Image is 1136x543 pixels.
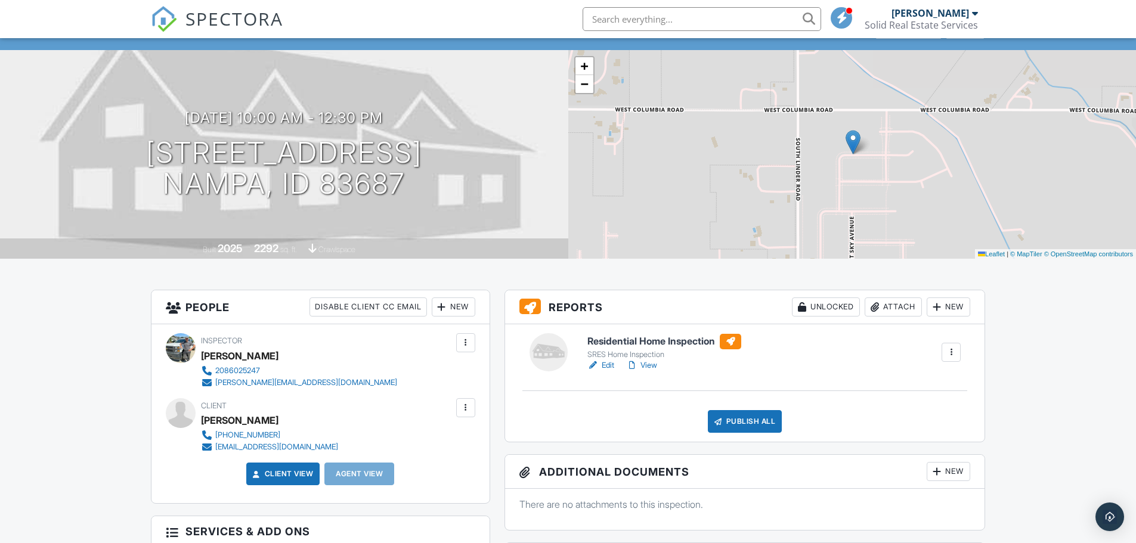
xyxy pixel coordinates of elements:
[1095,502,1124,531] div: Open Intercom Messenger
[201,365,397,377] a: 2086025247
[792,297,860,317] div: Unlocked
[151,16,283,41] a: SPECTORA
[587,350,741,359] div: SRES Home Inspection
[280,245,297,254] span: sq. ft.
[587,359,614,371] a: Edit
[318,245,355,254] span: crawlspace
[505,290,985,324] h3: Reports
[309,297,427,317] div: Disable Client CC Email
[218,242,243,255] div: 2025
[946,22,985,38] div: More
[580,58,588,73] span: +
[201,347,278,365] div: [PERSON_NAME]
[201,429,338,441] a: [PHONE_NUMBER]
[1007,250,1008,257] span: |
[1044,250,1133,257] a: © OpenStreetMap contributors
[583,7,821,31] input: Search everything...
[708,410,782,433] div: Publish All
[215,378,397,387] div: [PERSON_NAME][EMAIL_ADDRESS][DOMAIN_NAME]
[575,75,593,93] a: Zoom out
[201,377,397,389] a: [PERSON_NAME][EMAIL_ADDRESS][DOMAIN_NAME]
[927,462,970,481] div: New
[505,455,985,489] h3: Additional Documents
[201,336,242,345] span: Inspector
[151,6,177,32] img: The Best Home Inspection Software - Spectora
[203,245,216,254] span: Built
[587,334,741,349] h6: Residential Home Inspection
[201,441,338,453] a: [EMAIL_ADDRESS][DOMAIN_NAME]
[626,359,657,371] a: View
[432,297,475,317] div: New
[978,250,1005,257] a: Leaflet
[215,430,280,440] div: [PHONE_NUMBER]
[185,6,283,31] span: SPECTORA
[254,242,278,255] div: 2292
[151,290,490,324] h3: People
[875,22,942,38] div: Client View
[215,442,338,452] div: [EMAIL_ADDRESS][DOMAIN_NAME]
[185,110,383,126] h3: [DATE] 10:00 am - 12:30 pm
[215,366,260,376] div: 2086025247
[587,334,741,360] a: Residential Home Inspection SRES Home Inspection
[201,401,227,410] span: Client
[892,7,969,19] div: [PERSON_NAME]
[927,297,970,317] div: New
[519,498,971,511] p: There are no attachments to this inspection.
[580,76,588,91] span: −
[865,297,922,317] div: Attach
[250,468,314,480] a: Client View
[146,137,422,200] h1: [STREET_ADDRESS] Nampa, ID 83687
[846,130,860,154] img: Marker
[575,57,593,75] a: Zoom in
[865,19,978,31] div: Solid Real Estate Services
[1010,250,1042,257] a: © MapTiler
[201,411,278,429] div: [PERSON_NAME]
